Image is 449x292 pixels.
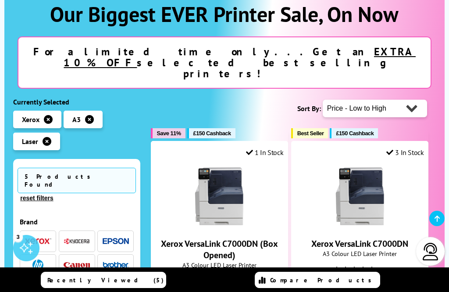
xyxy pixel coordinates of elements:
[246,148,284,157] div: 1 In Stock
[336,130,374,137] span: £150 Cashback
[47,276,164,284] span: Recently Viewed (5)
[41,272,166,288] a: Recently Viewed (5)
[103,238,129,245] img: Epson
[72,115,81,124] span: A3
[64,238,90,245] img: Kyocera
[297,130,324,137] span: Best Seller
[61,259,93,271] button: Canon
[327,163,393,229] img: Xerox VersaLink C7000DN
[13,232,23,242] div: 3
[100,235,132,247] button: Epson
[22,259,54,271] button: HP
[186,222,252,231] a: Xerox VersaLink C7000DN (Box Opened)
[22,137,38,146] span: Laser
[13,97,140,106] div: Currently Selected
[311,238,408,249] a: Xerox VersaLink C7000DN
[187,128,235,138] button: £150 Cashback
[64,262,90,268] img: Canon
[186,163,252,229] img: Xerox VersaLink C7000DN (Box Opened)
[20,217,134,226] div: Brand
[64,45,416,69] u: EXTRA 10% OFF
[297,104,321,113] span: Sort By:
[255,272,380,288] a: Compare Products
[270,276,376,284] span: Compare Products
[18,168,136,193] span: 5 Products Found
[103,262,129,268] img: Brother
[100,259,132,271] button: Brother
[156,261,284,269] span: A3 Colour LED Laser Printer
[157,130,181,137] span: Save 11%
[151,128,185,138] button: Save 11%
[61,235,93,247] button: Kyocera
[13,0,436,28] h1: Our Biggest EVER Printer Sale, On Now
[327,222,393,231] a: Xerox VersaLink C7000DN
[378,262,387,279] span: (36)
[330,128,378,138] button: £150 Cashback
[193,130,231,137] span: £150 Cashback
[422,243,439,260] img: user-headset-light.svg
[22,115,39,124] span: Xerox
[296,249,424,258] span: A3 Colour LED Laser Printer
[386,148,424,157] div: 3 In Stock
[161,238,278,261] a: Xerox VersaLink C7000DN (Box Opened)
[291,128,328,138] button: Best Seller
[18,194,56,202] button: reset filters
[32,260,43,270] img: HP
[33,45,416,80] strong: For a limited time only...Get an selected best selling printers!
